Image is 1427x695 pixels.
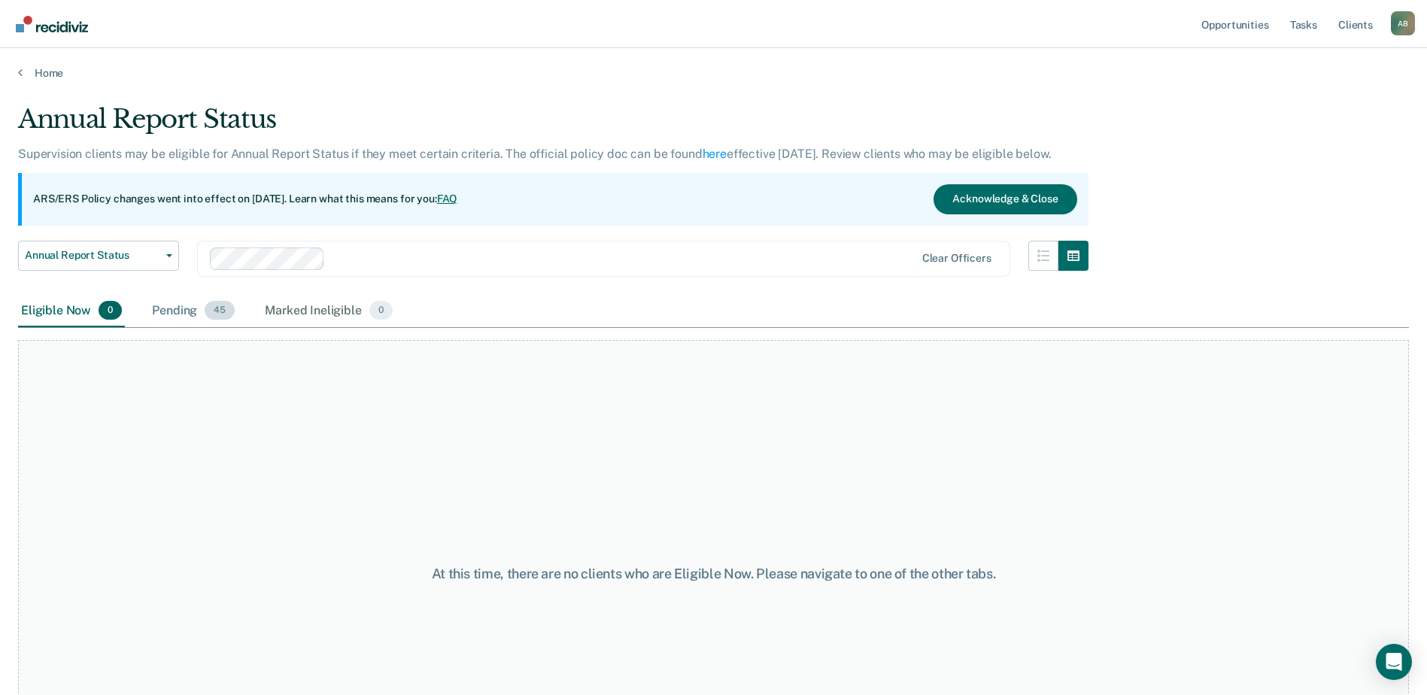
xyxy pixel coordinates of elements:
[18,147,1051,161] p: Supervision clients may be eligible for Annual Report Status if they meet certain criteria. The o...
[18,295,125,328] div: Eligible Now0
[99,301,122,320] span: 0
[149,295,238,328] div: Pending45
[922,252,991,265] div: Clear officers
[1391,11,1415,35] button: Profile dropdown button
[934,184,1076,214] button: Acknowledge & Close
[25,249,160,262] span: Annual Report Status
[369,301,393,320] span: 0
[18,66,1409,80] a: Home
[18,104,1088,147] div: Annual Report Status
[205,301,235,320] span: 45
[1376,644,1412,680] div: Open Intercom Messenger
[366,566,1061,582] div: At this time, there are no clients who are Eligible Now. Please navigate to one of the other tabs.
[262,295,396,328] div: Marked Ineligible0
[437,193,458,205] a: FAQ
[16,16,88,32] img: Recidiviz
[1391,11,1415,35] div: A B
[33,192,457,207] p: ARS/ERS Policy changes went into effect on [DATE]. Learn what this means for you:
[703,147,727,161] a: here
[18,241,179,271] button: Annual Report Status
